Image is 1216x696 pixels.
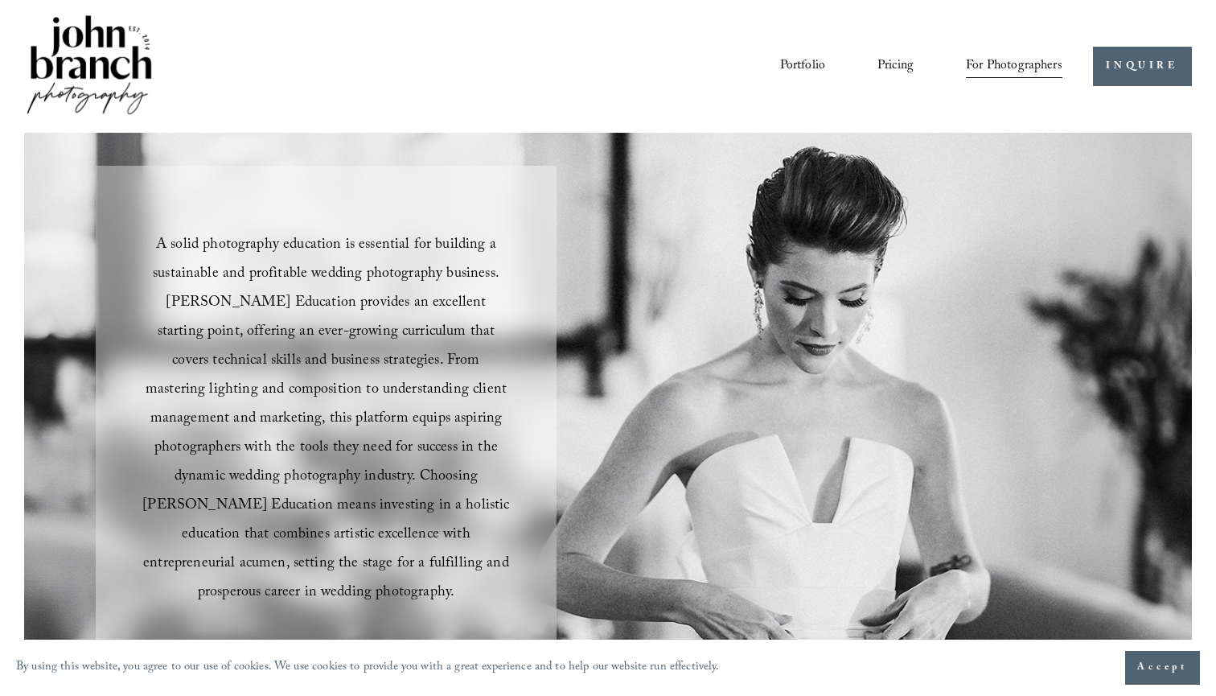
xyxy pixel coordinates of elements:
[142,233,513,606] span: A solid photography education is essential for building a sustainable and profitable wedding phot...
[1137,660,1188,676] span: Accept
[966,52,1062,80] a: folder dropdown
[1125,651,1200,685] button: Accept
[1093,47,1192,86] a: INQUIRE
[780,52,825,80] a: Portfolio
[966,54,1062,79] span: For Photographers
[877,52,914,80] a: Pricing
[16,657,720,680] p: By using this website, you agree to our use of cookies. We use cookies to provide you with a grea...
[24,12,154,121] img: John Branch IV Photography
